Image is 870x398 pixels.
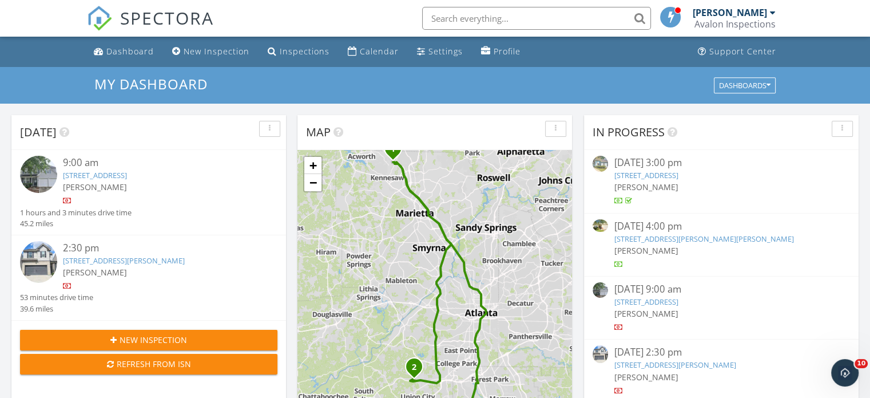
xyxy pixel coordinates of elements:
a: 9:00 am [STREET_ADDRESS] [PERSON_NAME] 1 hours and 3 minutes drive time 45.2 miles [20,156,277,229]
a: [DATE] 2:30 pm [STREET_ADDRESS][PERSON_NAME] [PERSON_NAME] [593,345,850,396]
div: Calendar [360,46,399,57]
iframe: Intercom live chat [831,359,859,387]
a: [STREET_ADDRESS] [614,170,678,180]
span: New Inspection [120,334,187,346]
div: 53 minutes drive time [20,292,93,303]
div: 1 hours and 3 minutes drive time [20,207,132,218]
img: 9494012%2Fcover_photos%2Fk6gwUWZJGBnlxnOX20fB%2Fsmall.jpg [593,156,608,171]
span: [PERSON_NAME] [614,308,678,319]
span: [PERSON_NAME] [63,182,127,192]
div: [DATE] 2:30 pm [614,345,828,360]
input: Search everything... [422,7,651,30]
div: Inspections [280,46,329,57]
div: 1625 Hemburg Trce NW Unit #12, Kennesaw, GA 30144 [393,148,400,155]
div: Avalon Inspections [694,18,776,30]
a: Settings [412,41,467,62]
span: [PERSON_NAME] [614,245,678,256]
span: My Dashboard [94,74,208,93]
div: Settings [428,46,463,57]
a: [STREET_ADDRESS] [63,170,127,180]
img: 9466244%2Freports%2Fdc08cab1-a54d-4865-b591-5261b2f39bf3%2Fcover_photos%2FrQY54FqtAAj7C0i2ST9y%2F... [593,219,608,232]
a: SPECTORA [87,15,214,40]
div: Dashboard [106,46,154,57]
a: [STREET_ADDRESS] [614,297,678,307]
button: Refresh from ISN [20,354,277,375]
img: 9569690%2Freports%2Feb5e324a-d462-4a43-951d-cde51b910832%2Fcover_photos%2FQE5UHlqGfd19VGabv7SM%2F... [593,282,608,298]
a: Profile [476,41,525,62]
a: [STREET_ADDRESS][PERSON_NAME] [614,360,736,370]
div: Profile [494,46,521,57]
button: New Inspection [20,330,277,350]
a: Inspections [263,41,334,62]
a: [DATE] 3:00 pm [STREET_ADDRESS] [PERSON_NAME] [593,156,850,207]
span: [DATE] [20,124,57,140]
div: 5056 Rapahoe Trl, Atlanta, GA 30349 [414,367,421,373]
div: Refresh from ISN [29,358,268,370]
button: Dashboards [714,77,776,93]
img: 9571786%2Fcover_photos%2F1Q3nqwr6K5J726FipVEq%2Fsmall.jpg [593,345,608,363]
a: New Inspection [168,41,254,62]
div: 45.2 miles [20,218,132,229]
a: [DATE] 9:00 am [STREET_ADDRESS] [PERSON_NAME] [593,282,850,333]
div: 2:30 pm [63,241,256,255]
a: 2:30 pm [STREET_ADDRESS][PERSON_NAME] [PERSON_NAME] 53 minutes drive time 39.6 miles [20,241,277,314]
a: [STREET_ADDRESS][PERSON_NAME][PERSON_NAME] [614,234,793,244]
span: 10 [855,359,868,368]
img: 9569690%2Freports%2Feb5e324a-d462-4a43-951d-cde51b910832%2Fcover_photos%2FQE5UHlqGfd19VGabv7SM%2F... [20,156,57,193]
div: 9:00 am [63,156,256,170]
div: 39.6 miles [20,304,93,314]
a: Calendar [343,41,403,62]
i: 2 [412,364,416,372]
span: [PERSON_NAME] [63,267,127,278]
span: [PERSON_NAME] [614,182,678,192]
span: In Progress [593,124,665,140]
div: [DATE] 3:00 pm [614,156,828,170]
div: Dashboards [719,81,770,89]
a: Zoom in [304,157,321,174]
div: [DATE] 9:00 am [614,282,828,297]
div: Support Center [709,46,776,57]
a: Support Center [693,41,781,62]
div: [PERSON_NAME] [693,7,767,18]
span: SPECTORA [120,6,214,30]
img: 9571786%2Fcover_photos%2F1Q3nqwr6K5J726FipVEq%2Fsmall.jpg [20,241,57,283]
div: [DATE] 4:00 pm [614,219,828,234]
a: Dashboard [89,41,158,62]
a: [STREET_ADDRESS][PERSON_NAME] [63,255,185,266]
div: New Inspection [184,46,249,57]
span: [PERSON_NAME] [614,372,678,383]
i: 1 [391,145,395,153]
a: Zoom out [304,174,321,191]
img: The Best Home Inspection Software - Spectora [87,6,112,31]
span: Map [306,124,331,140]
a: [DATE] 4:00 pm [STREET_ADDRESS][PERSON_NAME][PERSON_NAME] [PERSON_NAME] [593,219,850,270]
